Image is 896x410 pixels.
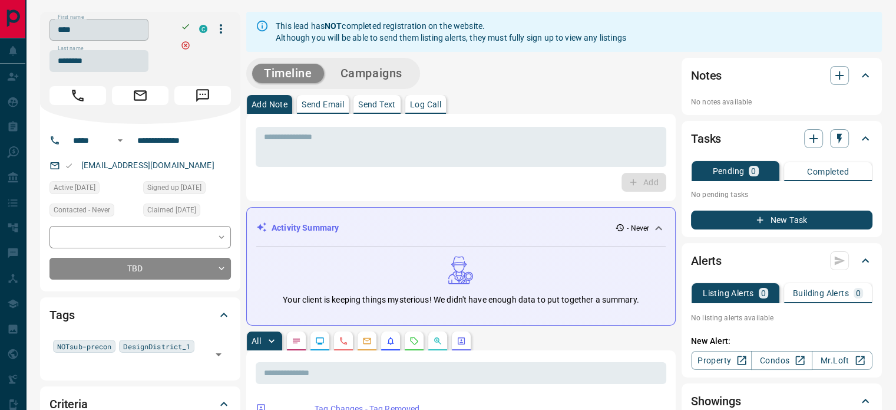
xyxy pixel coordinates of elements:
[691,313,872,323] p: No listing alerts available
[691,186,872,204] p: No pending tasks
[112,86,168,105] span: Email
[691,247,872,275] div: Alerts
[302,100,344,109] p: Send Email
[691,61,872,90] div: Notes
[143,204,231,220] div: Mon Feb 28 2022
[751,167,756,175] p: 0
[409,336,419,346] svg: Requests
[292,336,301,346] svg: Notes
[252,64,324,83] button: Timeline
[712,167,744,175] p: Pending
[627,223,649,234] p: - Never
[751,351,812,370] a: Condos
[691,351,752,370] a: Property
[329,64,414,83] button: Campaigns
[358,100,396,109] p: Send Text
[256,217,666,239] div: Activity Summary- Never
[65,162,73,170] svg: Email Valid
[315,336,325,346] svg: Lead Browsing Activity
[793,289,849,297] p: Building Alerts
[147,204,196,216] span: Claimed [DATE]
[113,133,127,147] button: Open
[49,306,74,324] h2: Tags
[362,336,372,346] svg: Emails
[691,211,872,229] button: New Task
[433,336,442,346] svg: Opportunities
[199,25,207,33] div: condos.ca
[54,182,95,193] span: Active [DATE]
[691,97,872,107] p: No notes available
[57,340,111,352] span: NOTsub-precon
[812,351,872,370] a: Mr.Loft
[703,289,754,297] p: Listing Alerts
[49,258,231,280] div: TBD
[49,181,137,198] div: Mon Feb 28 2022
[386,336,395,346] svg: Listing Alerts
[691,335,872,347] p: New Alert:
[54,204,110,216] span: Contacted - Never
[856,289,861,297] p: 0
[691,251,722,270] h2: Alerts
[807,168,849,176] p: Completed
[252,100,287,109] p: Add Note
[58,14,84,21] label: First name
[252,337,261,345] p: All
[283,294,639,306] p: Your client is keeping things mysterious! We didn't have enough data to put together a summary.
[81,160,214,170] a: [EMAIL_ADDRESS][DOMAIN_NAME]
[147,182,201,193] span: Signed up [DATE]
[325,21,342,31] strong: NOT
[210,346,227,363] button: Open
[761,289,766,297] p: 0
[49,301,231,329] div: Tags
[691,129,721,148] h2: Tasks
[276,15,626,48] div: This lead has completed registration on the website. Although you will be able to send them listi...
[49,86,106,105] span: Call
[174,86,231,105] span: Message
[410,100,441,109] p: Log Call
[691,66,722,85] h2: Notes
[143,181,231,198] div: Mon Feb 28 2022
[272,222,339,234] p: Activity Summary
[691,124,872,153] div: Tasks
[457,336,466,346] svg: Agent Actions
[58,45,84,53] label: Last name
[123,340,190,352] span: DesignDistrict_1
[339,336,348,346] svg: Calls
